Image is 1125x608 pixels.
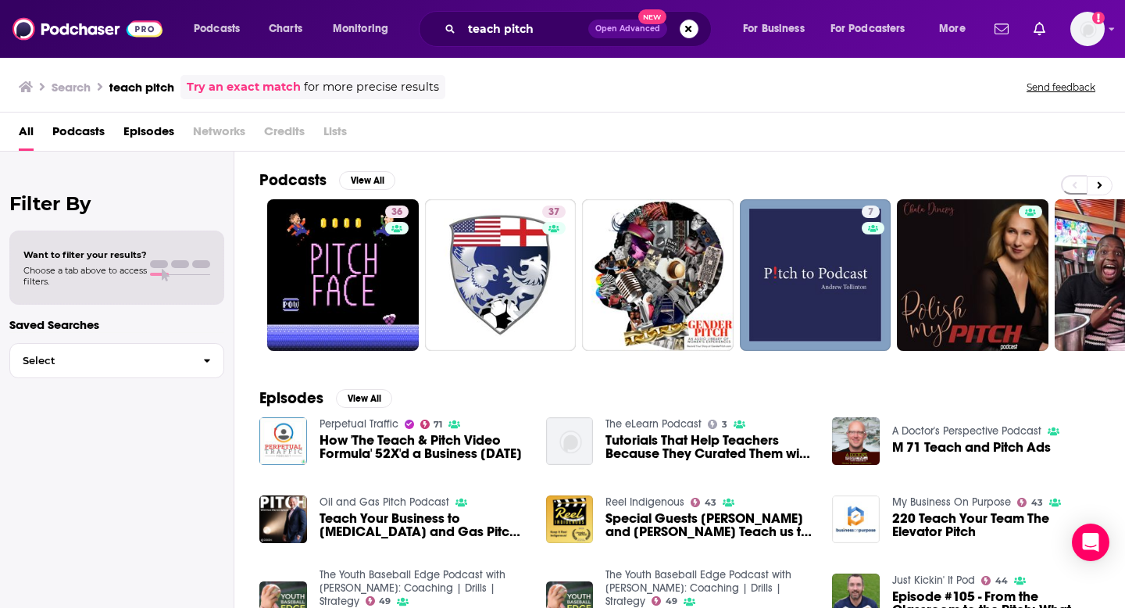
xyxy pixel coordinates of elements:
[548,205,559,220] span: 37
[434,11,727,47] div: Search podcasts, credits, & more...
[259,417,307,465] img: How 'The Teach & Pitch Video Formula' 52X'd a Business in 18 Months
[1092,12,1105,24] svg: Add a profile image
[259,495,307,543] img: Teach Your Business to Fish on Oil and Gas Pitch Podcast – PITCH003
[1022,80,1100,94] button: Send feedback
[366,596,391,606] a: 49
[862,206,880,218] a: 7
[420,420,443,429] a: 71
[320,495,449,509] a: Oil and Gas Pitch Podcast
[939,18,966,40] span: More
[892,441,1051,454] a: M 71 Teach and Pitch Ads
[259,388,323,408] h2: Episodes
[546,495,594,543] img: Special Guests Sabrina and Littlebear Teach us to Pitch
[691,498,716,507] a: 43
[722,421,727,428] span: 3
[183,16,260,41] button: open menu
[391,205,402,220] span: 36
[595,25,660,33] span: Open Advanced
[708,420,727,429] a: 3
[9,317,224,332] p: Saved Searches
[10,356,191,366] span: Select
[868,205,873,220] span: 7
[588,20,667,38] button: Open AdvancedNew
[425,199,577,351] a: 37
[928,16,985,41] button: open menu
[320,434,527,460] a: How 'The Teach & Pitch Video Formula' 52X'd a Business in 18 Months
[9,343,224,378] button: Select
[832,495,880,543] img: 220 Teach Your Team The Elevator Pitch
[743,18,805,40] span: For Business
[892,512,1100,538] a: 220 Teach Your Team The Elevator Pitch
[12,14,162,44] img: Podchaser - Follow, Share and Rate Podcasts
[732,16,824,41] button: open menu
[605,434,813,460] span: Tutorials That Help Teachers Because They Curated Them with [PERSON_NAME], Teach Pitch
[988,16,1015,42] a: Show notifications dropdown
[605,495,684,509] a: Reel Indigenous
[123,119,174,151] a: Episodes
[820,16,928,41] button: open menu
[333,18,388,40] span: Monitoring
[264,119,305,151] span: Credits
[652,596,677,606] a: 49
[892,424,1041,438] a: A Doctor's Perspective Podcast
[892,495,1011,509] a: My Business On Purpose
[320,434,527,460] span: How 'The Teach & Pitch Video Formula' 52X'd a Business [DATE]
[52,119,105,151] span: Podcasts
[304,78,439,96] span: for more precise results
[666,598,677,605] span: 49
[605,434,813,460] a: Tutorials That Help Teachers Because They Curated Them with Aldo de Pape, Teach Pitch
[892,574,975,587] a: Just Kickin' It Pod
[1070,12,1105,46] img: User Profile
[740,199,891,351] a: 7
[323,119,347,151] span: Lists
[1072,524,1109,561] div: Open Intercom Messenger
[385,206,409,218] a: 36
[638,9,666,24] span: New
[336,389,392,408] button: View All
[546,417,594,465] img: Tutorials That Help Teachers Because They Curated Them with Aldo de Pape, Teach Pitch
[320,417,398,431] a: Perpetual Traffic
[320,512,527,538] a: Teach Your Business to Fish on Oil and Gas Pitch Podcast – PITCH003
[605,568,791,608] a: The Youth Baseball Edge Podcast with Rob Tong: Coaching | Drills | Strategy
[322,16,409,41] button: open menu
[267,199,419,351] a: 36
[1031,499,1043,506] span: 43
[9,192,224,215] h2: Filter By
[52,80,91,95] h3: Search
[542,206,566,218] a: 37
[320,568,505,608] a: The Youth Baseball Edge Podcast with Rob Tong: Coaching | Drills | Strategy
[269,18,302,40] span: Charts
[187,78,301,96] a: Try an exact match
[830,18,905,40] span: For Podcasters
[193,119,245,151] span: Networks
[605,512,813,538] span: Special Guests [PERSON_NAME] and [PERSON_NAME] Teach us to Pitch
[379,598,391,605] span: 49
[995,578,1008,585] span: 44
[1017,498,1043,507] a: 43
[259,388,392,408] a: EpisodesView All
[194,18,240,40] span: Podcasts
[23,249,147,260] span: Want to filter your results?
[832,417,880,465] img: M 71 Teach and Pitch Ads
[259,170,327,190] h2: Podcasts
[981,576,1008,585] a: 44
[605,417,702,431] a: The eLearn Podcast
[462,16,588,41] input: Search podcasts, credits, & more...
[339,171,395,190] button: View All
[19,119,34,151] a: All
[705,499,716,506] span: 43
[1070,12,1105,46] button: Show profile menu
[109,80,174,95] h3: teach pitch
[320,512,527,538] span: Teach Your Business to [MEDICAL_DATA] and Gas Pitch Podcast – PITCH003
[1070,12,1105,46] span: Logged in as megcassidy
